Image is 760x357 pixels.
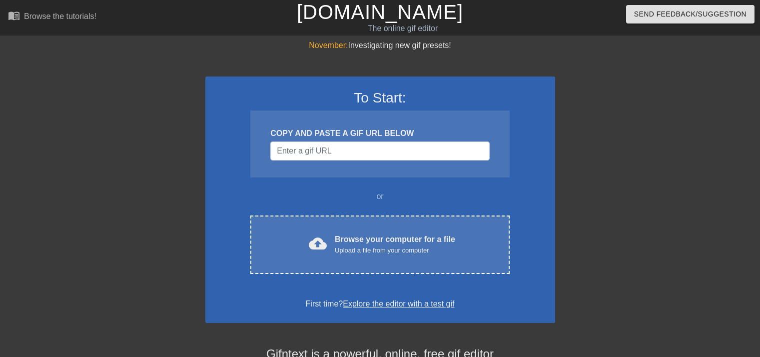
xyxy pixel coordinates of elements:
[218,89,542,106] h3: To Start:
[231,190,529,202] div: or
[205,39,555,51] div: Investigating new gif presets!
[270,141,489,160] input: Username
[634,8,747,20] span: Send Feedback/Suggestion
[8,9,96,25] a: Browse the tutorials!
[335,245,455,255] div: Upload a file from your computer
[335,233,455,255] div: Browse your computer for a file
[297,1,463,23] a: [DOMAIN_NAME]
[218,298,542,310] div: First time?
[24,12,96,20] div: Browse the tutorials!
[626,5,755,23] button: Send Feedback/Suggestion
[258,22,547,34] div: The online gif editor
[343,299,454,308] a: Explore the editor with a test gif
[270,127,489,139] div: COPY AND PASTE A GIF URL BELOW
[8,9,20,21] span: menu_book
[309,234,327,252] span: cloud_upload
[309,41,348,49] span: November:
